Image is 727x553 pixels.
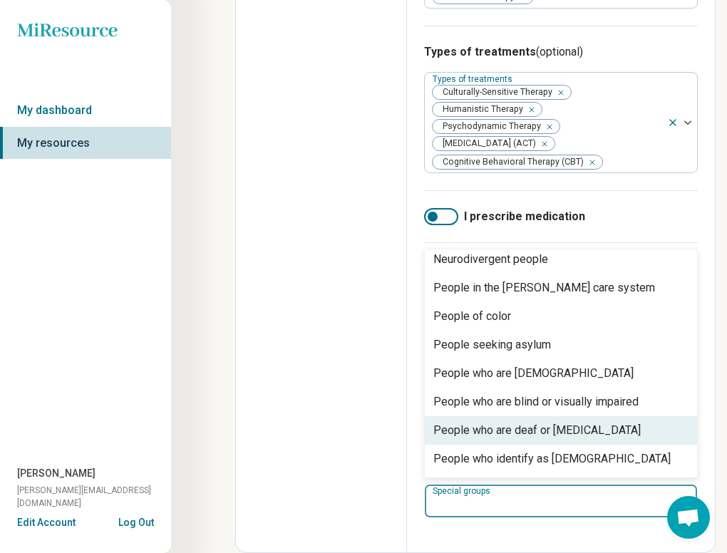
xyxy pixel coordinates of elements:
[433,137,540,150] span: [MEDICAL_DATA] (ACT)
[433,155,588,169] span: Cognitive Behavioral Therapy (CBT)
[464,208,585,225] span: I prescribe medication
[17,466,96,481] span: [PERSON_NAME]
[433,279,655,296] div: People in the [PERSON_NAME] care system
[433,336,551,353] div: People seeking asylum
[433,120,545,133] span: Psychodynamic Therapy
[424,43,698,61] h3: Types of treatments
[667,496,710,539] div: Open chat
[433,365,634,382] div: People who are [DEMOGRAPHIC_DATA]
[433,103,527,116] span: Humanistic Therapy
[433,422,641,439] div: People who are deaf or [MEDICAL_DATA]
[433,86,557,99] span: Culturally-Sensitive Therapy
[433,486,493,496] label: Special groups
[536,45,583,58] span: (optional)
[433,393,639,410] div: People who are blind or visually impaired
[17,515,76,530] button: Edit Account
[433,251,548,268] div: Neurodivergent people
[433,74,515,84] label: Types of treatments
[433,450,671,467] div: People who identify as [DEMOGRAPHIC_DATA]
[118,515,154,527] button: Log Out
[17,484,171,510] span: [PERSON_NAME][EMAIL_ADDRESS][DOMAIN_NAME]
[433,308,511,325] div: People of color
